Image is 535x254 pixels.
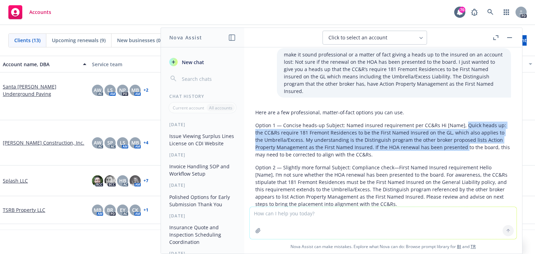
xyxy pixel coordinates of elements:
div: [DATE] [161,213,244,219]
span: AW [94,139,101,146]
button: Invoice Handling SOP and Workflow Setup [166,161,239,179]
button: New chat [166,56,239,68]
img: photo [130,175,141,186]
a: + 4 [144,141,148,145]
span: MB [131,139,139,146]
span: EY [120,206,125,214]
span: Accounts [29,9,51,15]
h1: Nova Assist [169,34,202,41]
div: Service team [92,61,176,68]
a: TSRB Property LLC [3,206,45,214]
p: Option 1 — Concise heads-up Subject: Named insured requirement per CC&Rs Hi [Name], Quick heads u... [255,122,511,158]
button: Issue Viewing Surplus Lines License on CDI Website [166,130,239,149]
span: SP [107,139,113,146]
p: make it sound professional or a matter of fact giving a heads up to the insured on an account los... [284,51,504,95]
a: Santa [PERSON_NAME] Underground Paving [3,83,86,98]
span: Upcoming renewals (9) [52,37,106,44]
div: [DATE] [161,122,244,128]
div: [DATE] [161,152,244,158]
div: 70 [459,7,465,13]
span: LS [120,139,125,146]
a: Switch app [499,5,513,19]
span: Click to select an account [328,34,387,41]
p: All accounts [209,105,232,111]
a: + 1 [144,208,148,212]
button: Insurance Quote and Inspection Scheduling Coordination [166,222,239,248]
div: Chat History [161,93,244,99]
span: MB [131,86,139,94]
button: Click to select an account [323,31,427,45]
span: CK [132,206,138,214]
span: BR [107,206,113,214]
button: Service team [89,56,178,72]
span: Clients (13) [14,37,40,44]
button: Polished Options for Early Submission Thank You [166,191,239,210]
p: Current account [173,105,204,111]
a: Accounts [6,2,54,22]
a: + 7 [144,179,148,183]
div: [DATE] [161,182,244,188]
span: MB [94,206,101,214]
a: Splash LLC [3,177,28,184]
span: LS [107,86,113,94]
img: photo [104,175,116,186]
span: AW [94,86,101,94]
a: + 2 [144,88,148,92]
a: BI [457,244,461,249]
input: Search chats [180,74,236,84]
a: TR [471,244,476,249]
span: New businesses (0) [117,37,162,44]
p: Option 2 — Slightly more formal Subject: Compliance check—First Named Insured requirement Hello [... [255,164,511,208]
span: HB [119,177,126,184]
span: New chat [180,59,204,66]
p: Here are a few professional, matter‑of‑fact options you can use. [255,109,511,116]
div: Account name, DBA [3,61,79,68]
span: NP [119,86,126,94]
a: Report a Bug [467,5,481,19]
img: photo [92,175,103,186]
a: Search [483,5,497,19]
span: Nova Assist can make mistakes. Explore what Nova can do: Browse prompt library for and [247,239,519,254]
a: [PERSON_NAME] Construction, Inc. [3,139,84,146]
